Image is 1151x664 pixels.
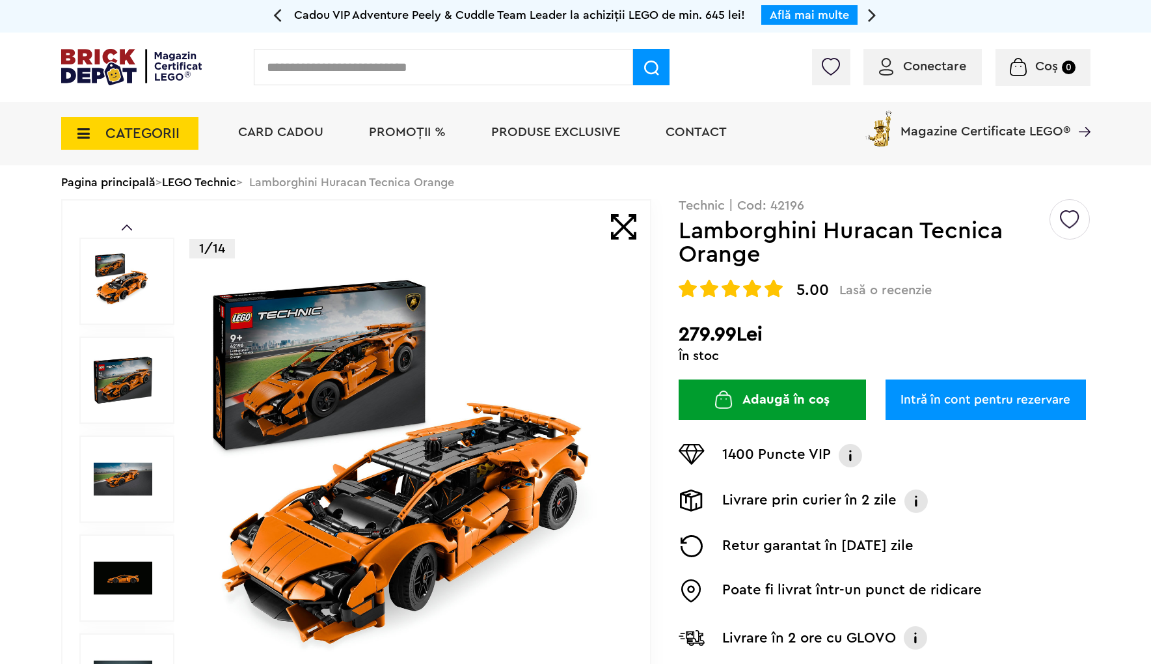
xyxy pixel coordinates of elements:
img: Lamborghini Huracan Tecnica Orange [94,252,152,311]
a: Intră în cont pentru rezervare [886,380,1086,420]
span: Conectare [903,60,966,73]
img: Seturi Lego Lamborghini Huracan Tecnica Orange [94,549,152,607]
span: Cadou VIP Adventure Peely & Cuddle Team Leader la achiziții LEGO de min. 645 lei! [294,9,745,21]
p: Technic | Cod: 42196 [679,199,1090,212]
img: Evaluare cu stele [743,279,761,297]
img: Info livrare prin curier [903,490,929,513]
img: Evaluare cu stele [679,279,697,297]
img: Lamborghini Huracan Tecnica Orange LEGO 42196 [94,450,152,508]
img: Lamborghini Huracan Tecnica Orange [94,351,152,409]
a: PROMOȚII % [369,126,446,139]
h2: 279.99Lei [679,323,1090,346]
img: Evaluare cu stele [700,279,718,297]
a: Pagina principală [61,176,156,188]
p: Livrare prin curier în 2 zile [722,490,897,513]
h1: Lamborghini Huracan Tecnica Orange [679,219,1048,266]
p: Poate fi livrat într-un punct de ridicare [722,579,982,603]
a: Conectare [879,60,966,73]
span: CATEGORII [105,126,180,141]
div: > > Lamborghini Huracan Tecnica Orange [61,165,1090,199]
button: Adaugă în coș [679,380,866,420]
img: Returnare [679,535,705,557]
a: Magazine Certificate LEGO® [1070,108,1090,121]
p: Livrare în 2 ore cu GLOVO [722,628,896,648]
a: LEGO Technic [162,176,236,188]
span: Magazine Certificate LEGO® [900,108,1070,138]
div: În stoc [679,350,1090,363]
a: Prev [122,225,132,230]
img: Evaluare cu stele [722,279,740,297]
img: Livrare Glovo [679,629,705,646]
img: Evaluare cu stele [765,279,783,297]
a: Produse exclusive [491,126,620,139]
img: Easybox [679,579,705,603]
span: Lasă o recenzie [839,283,932,298]
p: 1400 Puncte VIP [722,444,831,467]
p: 1/14 [189,239,235,258]
img: Livrare [679,490,705,512]
a: Contact [666,126,727,139]
p: Retur garantat în [DATE] zile [722,535,914,557]
a: Card Cadou [238,126,323,139]
small: 0 [1062,61,1076,74]
a: Află mai multe [770,9,849,21]
img: Info VIP [837,444,863,467]
img: Puncte VIP [679,444,705,465]
img: Info livrare cu GLOVO [902,625,928,651]
span: Coș [1035,60,1058,73]
span: 5.00 [796,283,829,298]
